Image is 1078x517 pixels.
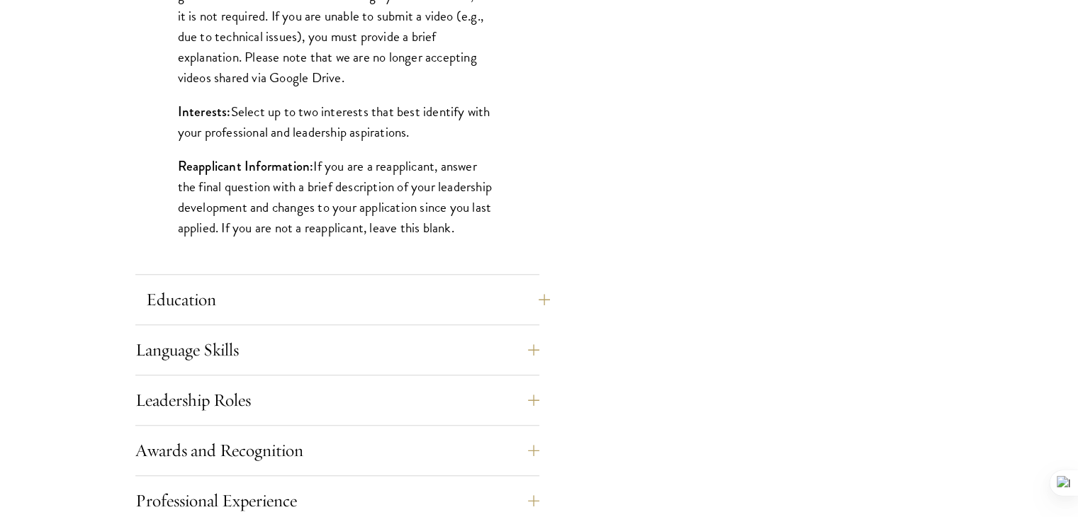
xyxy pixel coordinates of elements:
strong: Reapplicant Information: [178,157,314,176]
button: Leadership Roles [135,383,539,417]
p: Select up to two interests that best identify with your professional and leadership aspirations. [178,101,497,142]
button: Language Skills [135,333,539,367]
strong: Interests: [178,102,231,121]
button: Awards and Recognition [135,433,539,467]
button: Education [146,283,550,317]
p: If you are a reapplicant, answer the final question with a brief description of your leadership d... [178,156,497,238]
